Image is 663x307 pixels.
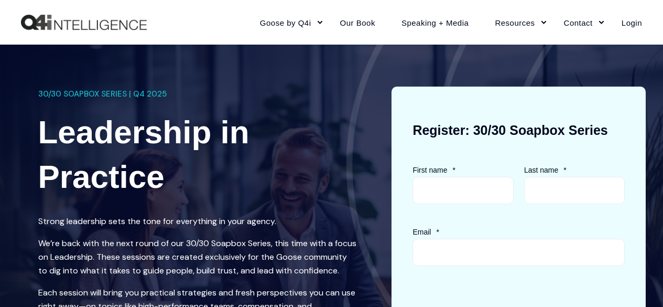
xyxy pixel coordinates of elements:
[412,108,625,153] h3: Register: 30/30 Soapbox Series
[21,15,147,30] a: Back to Home
[524,166,558,174] span: Last name
[412,166,447,174] span: First name
[38,237,357,278] p: We’re back with the next round of our 30/30 Soapbox Series, this time with a focus on Leadership....
[21,15,147,30] img: Q4intelligence, LLC logo
[38,110,357,199] h1: Leadership in Practice
[38,215,357,228] p: Strong leadership sets the tone for everything in your agency.
[412,228,431,236] span: Email
[38,87,167,102] span: 30/30 SOAPBOX SERIES | Q4 2025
